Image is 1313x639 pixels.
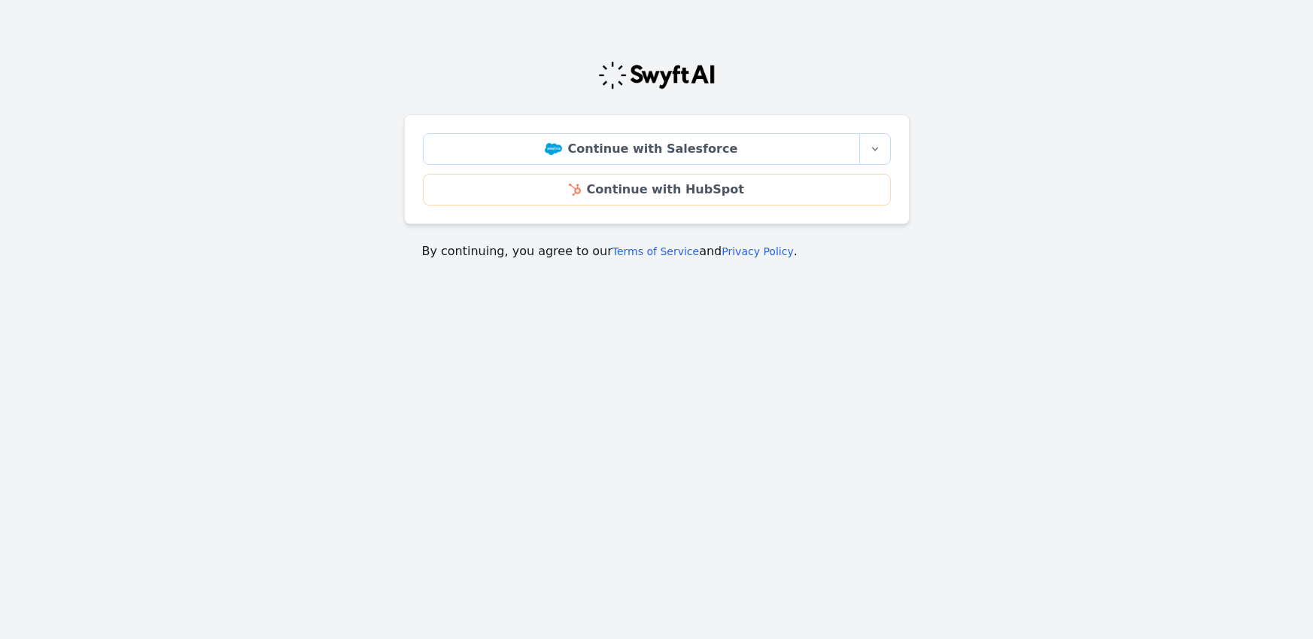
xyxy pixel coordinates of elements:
a: Continue with HubSpot [423,174,891,205]
img: Swyft Logo [597,60,716,90]
img: HubSpot [569,184,580,196]
img: Salesforce [545,143,562,155]
a: Privacy Policy [722,245,793,257]
a: Terms of Service [612,245,699,257]
p: By continuing, you agree to our and . [422,242,892,260]
a: Continue with Salesforce [423,133,860,165]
